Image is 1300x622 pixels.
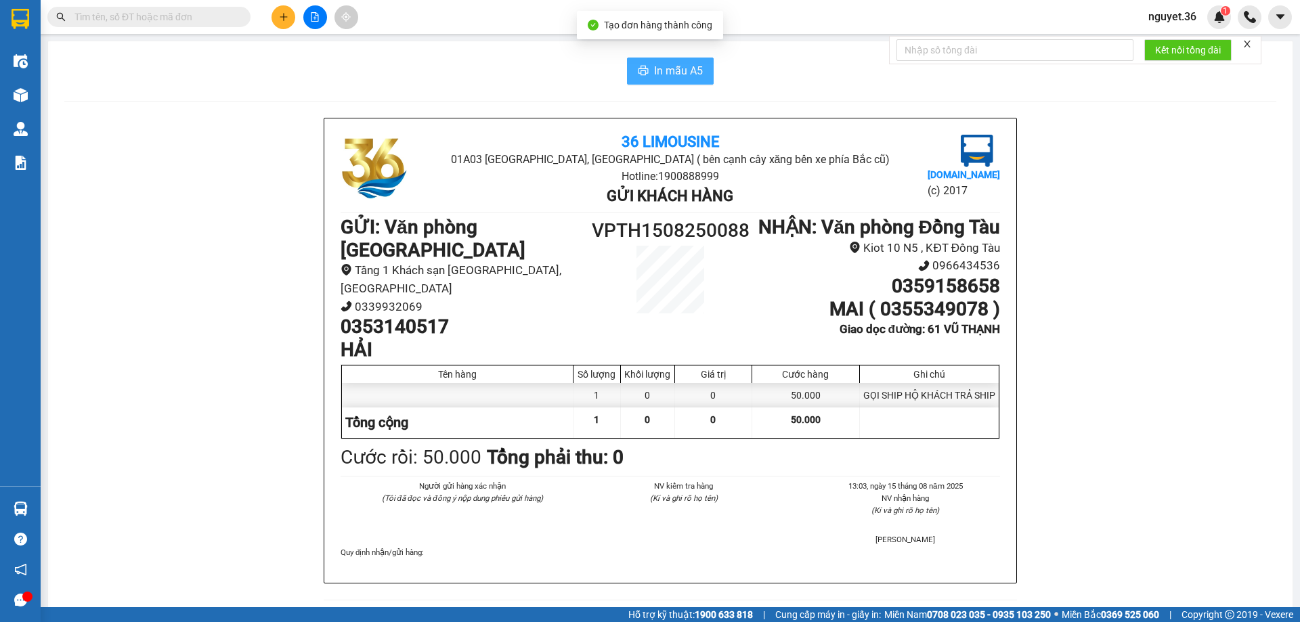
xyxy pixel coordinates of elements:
div: Quy định nhận/gửi hàng : [341,546,1000,558]
img: logo.jpg [17,17,85,85]
h1: MAI ( 0355349078 ) [753,298,1000,321]
span: Miền Bắc [1062,607,1159,622]
h1: HẢI [341,338,588,361]
span: environment [341,264,352,275]
span: caret-down [1274,11,1286,23]
button: plus [272,5,295,29]
div: Cước rồi : 50.000 [341,443,481,472]
span: Tổng cộng [345,414,408,430]
li: NV nhận hàng [811,492,1000,504]
span: ⚪️ [1054,612,1058,617]
h1: 0353140517 [341,315,588,338]
b: GỬI : Văn phòng [GEOGRAPHIC_DATA] [341,216,525,261]
sup: 1 [1221,6,1230,16]
img: warehouse-icon [14,88,28,102]
div: 1 [573,383,621,407]
span: nguyet.36 [1137,8,1207,25]
div: 50.000 [752,383,860,407]
div: Khối lượng [624,369,671,380]
span: check-circle [588,20,599,30]
b: Tổng phải thu: 0 [487,446,624,468]
i: (Kí và ghi rõ họ tên) [650,493,718,503]
img: icon-new-feature [1213,11,1226,23]
img: warehouse-icon [14,54,28,68]
b: 36 Limousine [142,16,240,32]
span: phone [341,301,352,312]
button: caret-down [1268,5,1292,29]
h1: 0359158658 [753,275,1000,298]
span: Miền Nam [884,607,1051,622]
div: Tên hàng [345,369,569,380]
span: printer [638,65,649,78]
span: search [56,12,66,22]
span: | [763,607,765,622]
button: printerIn mẫu A5 [627,58,714,85]
span: close [1242,39,1252,49]
span: 1 [1223,6,1228,16]
input: Nhập số tổng đài [896,39,1133,61]
strong: 0708 023 035 - 0935 103 250 [927,609,1051,620]
img: phone-icon [1244,11,1256,23]
button: Kết nối tổng đài [1144,39,1232,61]
strong: 1900 633 818 [695,609,753,620]
span: message [14,594,27,606]
span: phone [918,260,930,271]
li: Tầng 1 Khách sạn [GEOGRAPHIC_DATA], [GEOGRAPHIC_DATA] [341,261,588,297]
button: file-add [303,5,327,29]
b: 36 Limousine [622,133,719,150]
span: 50.000 [791,414,821,425]
img: logo.jpg [961,135,993,167]
img: solution-icon [14,156,28,170]
li: 01A03 [GEOGRAPHIC_DATA], [GEOGRAPHIC_DATA] ( bên cạnh cây xăng bến xe phía Bắc cũ) [450,151,890,168]
div: 0 [675,383,752,407]
div: GỌI SHIP HỘ KHÁCH TRẢ SHIP [860,383,999,407]
li: 0966434536 [753,257,1000,275]
i: (Tôi đã đọc và đồng ý nộp dung phiếu gửi hàng) [382,493,543,503]
span: notification [14,563,27,576]
b: Gửi khách hàng [607,187,733,204]
span: environment [849,242,861,253]
div: Cước hàng [756,369,856,380]
li: 01A03 [GEOGRAPHIC_DATA], [GEOGRAPHIC_DATA] ( bên cạnh cây xăng bến xe phía Bắc cũ) [75,33,307,84]
li: Hotline: 1900888999 [450,168,890,185]
li: Hotline: 1900888999 [75,84,307,101]
li: Kiot 10 N5 , KĐT Đồng Tàu [753,239,1000,257]
li: Người gửi hàng xác nhận [368,480,557,492]
strong: 0369 525 060 [1101,609,1159,620]
span: | [1169,607,1171,622]
span: aim [341,12,351,22]
span: 0 [645,414,650,425]
span: In mẫu A5 [654,62,703,79]
div: 0 [621,383,675,407]
div: Số lượng [577,369,617,380]
li: NV kiểm tra hàng [589,480,778,492]
img: logo-vxr [12,9,29,29]
button: aim [334,5,358,29]
span: copyright [1225,610,1234,619]
div: Giá trị [678,369,748,380]
span: Tạo đơn hàng thành công [604,20,712,30]
span: question-circle [14,533,27,546]
img: warehouse-icon [14,122,28,136]
b: [DOMAIN_NAME] [928,169,1000,180]
span: Cung cấp máy in - giấy in: [775,607,881,622]
i: (Kí và ghi rõ họ tên) [871,506,939,515]
b: NHẬN : Văn phòng Đồng Tàu [758,216,1000,238]
span: Hỗ trợ kỹ thuật: [628,607,753,622]
span: 1 [594,414,599,425]
span: plus [279,12,288,22]
img: warehouse-icon [14,502,28,516]
span: Kết nối tổng đài [1155,43,1221,58]
li: (c) 2017 [928,182,1000,199]
b: Giao dọc đường: 61 VŨ THẠNH [840,322,1000,336]
span: file-add [310,12,320,22]
li: 0339932069 [341,298,588,316]
div: Ghi chú [863,369,995,380]
input: Tìm tên, số ĐT hoặc mã đơn [74,9,234,24]
img: logo.jpg [341,135,408,202]
h1: VPTH1508250088 [588,216,753,246]
span: 0 [710,414,716,425]
li: 13:03, ngày 15 tháng 08 năm 2025 [811,480,1000,492]
li: [PERSON_NAME] [811,533,1000,546]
